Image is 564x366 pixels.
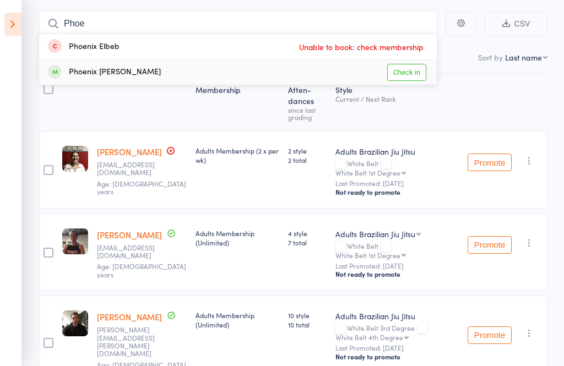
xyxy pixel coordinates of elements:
[196,228,279,247] div: Adults Membership (Unlimited)
[48,66,161,79] div: Phoenix [PERSON_NAME]
[296,39,426,55] span: Unable to book: check membership
[48,41,120,53] div: Phoenix Elbeb
[97,261,186,278] span: Age: [DEMOGRAPHIC_DATA] years
[335,352,459,361] div: Not ready to promote
[335,344,459,352] small: Last Promoted: [DATE]
[97,311,162,323] a: [PERSON_NAME]
[335,169,400,176] div: White Belt 1st Degree
[335,179,459,187] small: Last Promoted: [DATE]
[97,161,169,177] small: Vicoliveirab@outlook.com
[335,146,459,157] div: Adults Brazilian Jiu Jitsu
[97,179,186,196] span: Age: [DEMOGRAPHIC_DATA] years
[62,146,88,172] img: image1754300767.png
[335,95,459,102] div: Current / Next Rank
[335,324,459,341] div: White Belt 3rd Degree
[97,146,162,157] a: [PERSON_NAME]
[335,262,459,270] small: Last Promoted: [DATE]
[288,155,327,165] span: 2 total
[97,326,169,358] small: glover.ben@gmail.com
[335,228,415,239] div: Adults Brazilian Jiu Jitsu
[62,310,88,336] img: image1661759642.png
[288,106,327,121] div: since last grading
[335,242,459,259] div: White Belt
[387,64,426,81] a: Check in
[288,228,327,238] span: 4 style
[288,320,327,329] span: 10 total
[335,334,403,341] div: White Belt 4th Degree
[331,79,463,126] div: Style
[39,11,437,36] input: Search by name
[62,228,88,254] img: image1752570654.png
[335,270,459,278] div: Not ready to promote
[191,79,284,126] div: Membership
[335,310,459,321] div: Adults Brazilian Jiu Jitsu
[288,238,327,247] span: 7 total
[505,52,542,63] div: Last name
[468,236,512,254] button: Promote
[97,229,162,241] a: [PERSON_NAME]
[478,52,503,63] label: Sort by
[485,12,547,36] button: CSV
[196,310,279,329] div: Adults Membership (Unlimited)
[97,244,169,260] small: Jarrodbaxter583@gmail.com
[335,252,400,259] div: White Belt 1st Degree
[196,146,279,165] div: Adults Membership (2 x per wk)
[288,310,327,320] span: 10 style
[335,160,459,176] div: White Belt
[468,326,512,344] button: Promote
[288,146,327,155] span: 2 style
[284,79,331,126] div: Atten­dances
[335,188,459,196] div: Not ready to promote
[468,154,512,171] button: Promote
